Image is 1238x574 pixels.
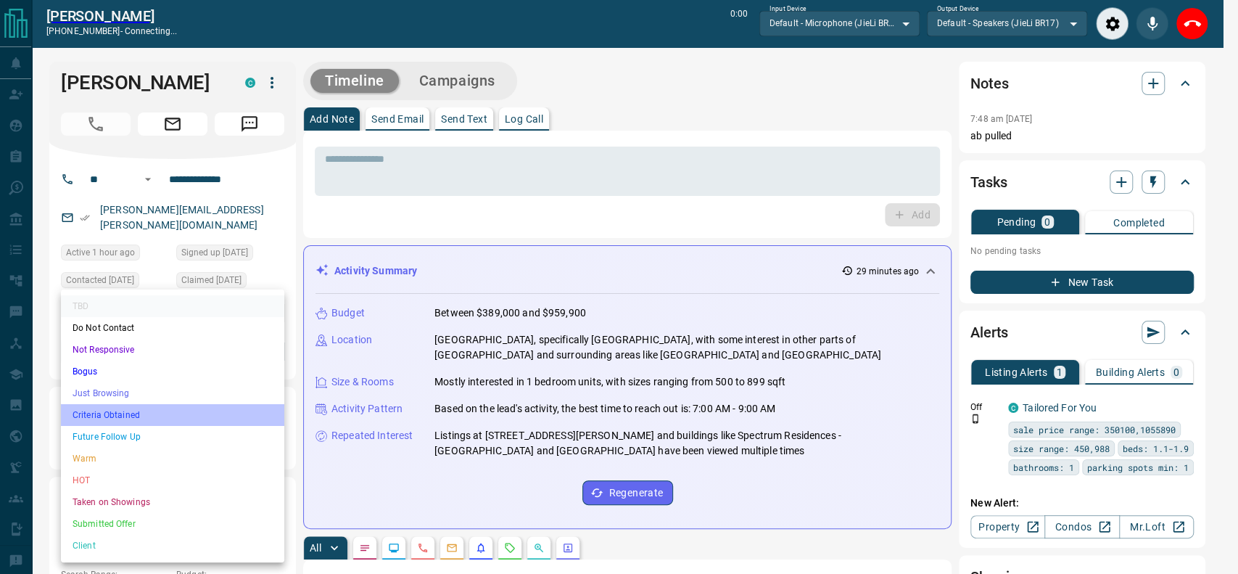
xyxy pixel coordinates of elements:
[61,535,284,557] li: Client
[61,317,284,339] li: Do Not Contact
[61,361,284,382] li: Bogus
[61,404,284,426] li: Criteria Obtained
[61,513,284,535] li: Submitted Offer
[61,382,284,404] li: Just Browsing
[61,426,284,448] li: Future Follow Up
[61,491,284,513] li: Taken on Showings
[61,339,284,361] li: Not Responsive
[61,470,284,491] li: HOT
[61,448,284,470] li: Warm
